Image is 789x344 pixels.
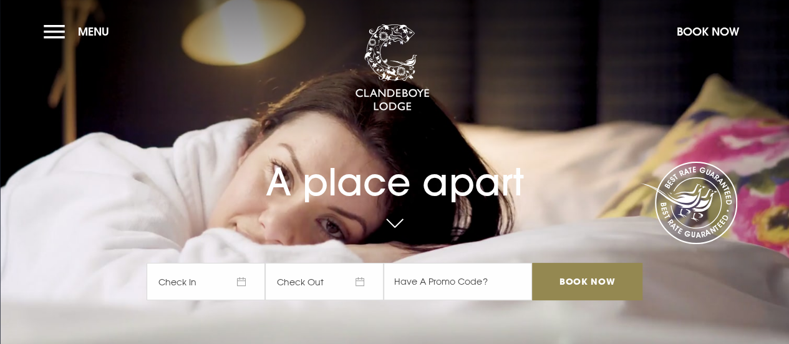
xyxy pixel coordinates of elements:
[532,263,642,300] input: Book Now
[147,263,265,300] span: Check In
[670,18,745,45] button: Book Now
[265,263,384,300] span: Check Out
[355,24,430,112] img: Clandeboye Lodge
[78,24,109,39] span: Menu
[384,263,532,300] input: Have A Promo Code?
[147,139,642,204] h1: A place apart
[44,18,115,45] button: Menu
